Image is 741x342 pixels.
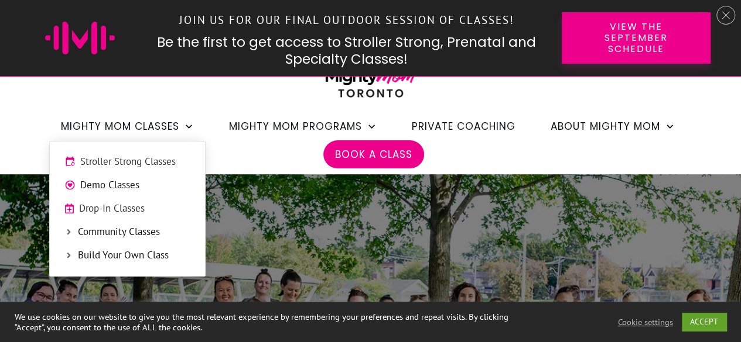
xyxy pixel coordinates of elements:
a: Demo Classes [56,177,199,194]
span: Drop-In Classes [79,201,190,216]
span: About Mighty Mom [551,116,660,136]
span: Community Classes [78,224,190,240]
span: View the September Schedule [582,21,690,55]
a: Private Coaching [412,116,515,136]
span: Stroller Strong Classes [80,154,190,170]
img: mighty-mom-ico [45,22,115,54]
a: Community Classes [56,223,199,241]
span: Mighty Mom Classes [61,116,179,136]
a: Cookie settings [618,317,673,327]
div: We use cookies on our website to give you the most relevant experience by remembering your prefer... [15,312,513,333]
a: About Mighty Mom [551,116,675,136]
a: Stroller Strong Classes [56,153,199,171]
span: Build Your Own Class [78,248,190,263]
a: View the September Schedule [562,12,711,64]
a: Mighty Mom Programs [229,116,377,136]
p: Join us for our final outdoor session of classes! [144,8,549,33]
a: Drop-In Classes [56,200,199,217]
span: Mighty Mom Programs [229,116,362,136]
a: Build Your Own Class [56,247,199,264]
h2: Be the first to get access to Stroller Strong, Prenatal and Specialty Classes! [144,34,550,69]
span: Demo Classes [80,178,190,193]
a: ACCEPT [682,313,726,331]
a: Mighty Mom Classes [61,116,194,136]
a: Book a Class [335,144,412,164]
